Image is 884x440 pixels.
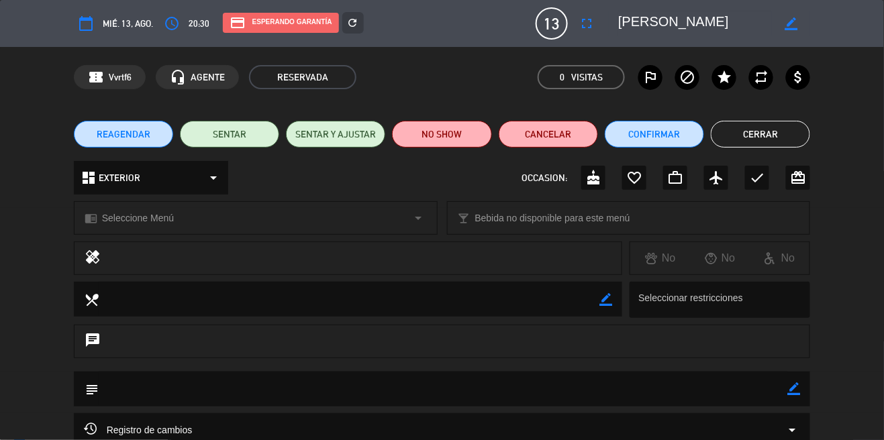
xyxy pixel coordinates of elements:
[785,17,797,30] i: border_color
[716,69,732,85] i: star
[81,170,97,186] i: dashboard
[642,69,658,85] i: outlined_flag
[78,15,94,32] i: calendar_today
[711,121,810,148] button: Cerrar
[522,170,567,186] span: OCCASION:
[667,170,683,186] i: work_outline
[84,292,99,307] i: local_dining
[97,127,150,142] span: REAGENDAR
[784,422,800,438] i: arrow_drop_down
[160,11,184,36] button: access_time
[99,170,140,186] span: EXTERIOR
[74,11,98,36] button: calendar_today
[85,212,97,225] i: chrome_reader_mode
[84,382,99,396] i: subject
[103,16,153,31] span: mié. 13, ago.
[102,211,174,226] span: Seleccione Menú
[164,15,180,32] i: access_time
[790,170,806,186] i: card_giftcard
[605,121,704,148] button: Confirmar
[749,170,765,186] i: check
[189,16,209,31] span: 20:30
[630,250,690,267] div: No
[750,250,809,267] div: No
[679,69,695,85] i: block
[230,15,246,31] i: credit_card
[753,69,769,85] i: repeat
[571,70,603,85] em: Visitas
[88,69,104,85] span: confirmation_number
[575,11,599,36] button: fullscreen
[411,210,427,226] i: arrow_drop_down
[560,70,564,85] span: 0
[249,65,356,89] span: RESERVADA
[458,212,471,225] i: local_bar
[170,69,186,85] i: headset_mic
[85,332,101,351] i: chat
[690,250,750,267] div: No
[579,15,595,32] i: fullscreen
[84,422,193,438] span: Registro de cambios
[205,170,222,186] i: arrow_drop_down
[191,70,225,85] span: AGENTE
[626,170,642,186] i: favorite_border
[180,121,279,148] button: SENTAR
[708,170,724,186] i: airplanemode_active
[286,121,385,148] button: SENTAR Y AJUSTAR
[347,17,359,29] i: refresh
[790,69,806,85] i: attach_money
[85,249,101,268] i: healing
[599,293,612,306] i: border_color
[787,382,800,395] i: border_color
[536,7,568,40] span: 13
[392,121,491,148] button: NO SHOW
[585,170,601,186] i: cake
[109,70,132,85] span: Vvrtf6
[499,121,598,148] button: Cancelar
[223,13,339,33] div: Esperando garantía
[74,121,173,148] button: REAGENDAR
[475,211,630,226] span: Bebida no disponible para este menú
